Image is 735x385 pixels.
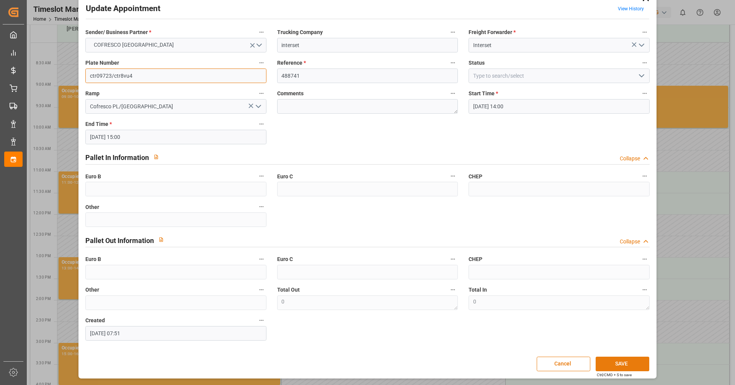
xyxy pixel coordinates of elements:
button: Reference * [448,58,458,68]
span: Created [85,316,105,325]
span: Status [469,59,485,67]
button: View description [149,150,163,164]
span: Total Out [277,286,300,294]
button: Comments [448,88,458,98]
button: Freight Forwarder * [640,27,650,37]
span: CHEP [469,173,482,181]
textarea: 0 [277,295,458,310]
div: Collapse [620,155,640,163]
span: End Time [85,120,112,128]
div: Collapse [620,238,640,246]
span: Reference [277,59,306,67]
div: Ctrl/CMD + S to save [597,372,632,378]
input: DD-MM-YYYY HH:MM [85,326,266,341]
button: Euro C [448,254,458,264]
button: Sender/ Business Partner * [256,27,266,37]
span: Start Time [469,90,498,98]
span: Total In [469,286,487,294]
button: View description [154,232,168,247]
input: DD-MM-YYYY HH:MM [85,130,266,144]
button: Euro C [448,171,458,181]
button: CHEP [640,254,650,264]
button: Status [640,58,650,68]
span: Sender/ Business Partner [85,28,151,36]
button: Trucking Company [448,27,458,37]
input: Type to search/select [469,69,649,83]
span: Euro C [277,173,293,181]
h2: Update Appointment [86,3,160,15]
span: Plate Number [85,59,119,67]
button: Euro B [256,171,266,181]
button: SAVE [596,357,649,371]
button: Total Out [448,285,458,295]
span: Trucking Company [277,28,323,36]
button: Other [256,285,266,295]
span: Comments [277,90,304,98]
button: Total In [640,285,650,295]
span: CHEP [469,255,482,263]
textarea: 0 [469,295,649,310]
button: open menu [85,38,266,52]
h2: Pallet In Information [85,152,149,163]
span: Ramp [85,90,100,98]
button: open menu [635,39,647,51]
button: Euro B [256,254,266,264]
span: Euro B [85,255,101,263]
input: DD-MM-YYYY HH:MM [469,99,649,114]
input: Type to search/select [85,99,266,114]
span: Freight Forwarder [469,28,516,36]
button: Other [256,202,266,212]
button: open menu [635,70,647,82]
button: Ramp [256,88,266,98]
span: Other [85,203,99,211]
button: Start Time * [640,88,650,98]
button: CHEP [640,171,650,181]
button: open menu [252,101,263,113]
button: Created [256,315,266,325]
h2: Pallet Out Information [85,235,154,246]
button: End Time * [256,119,266,129]
button: Cancel [537,357,590,371]
span: COFRESCO [GEOGRAPHIC_DATA] [90,41,178,49]
a: View History [618,6,644,11]
span: Other [85,286,99,294]
button: Plate Number [256,58,266,68]
span: Euro C [277,255,293,263]
span: Euro B [85,173,101,181]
